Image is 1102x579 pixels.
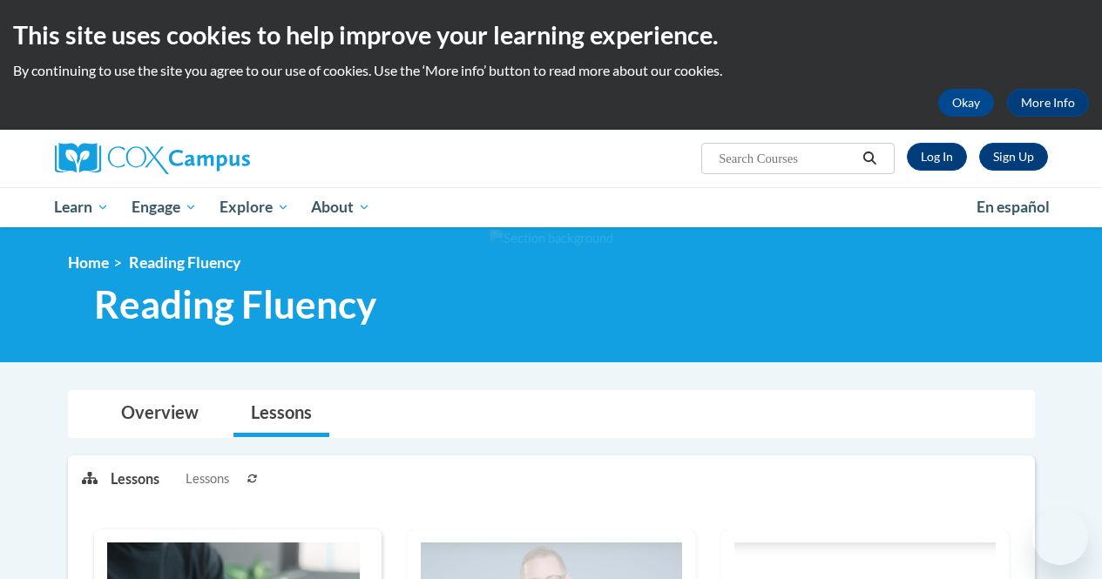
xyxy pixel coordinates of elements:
a: Explore [208,187,301,227]
h2: This site uses cookies to help improve your learning experience. [13,17,1089,52]
a: Home [68,253,109,272]
img: Section background [490,229,613,248]
img: Cox Campus [55,143,250,174]
iframe: Button to launch messaging window [1032,509,1088,565]
span: Lessons [186,469,229,488]
span: En español [977,198,1050,216]
span: Engage [132,197,197,218]
span: Reading Fluency [94,281,376,327]
span: Learn [54,197,109,218]
a: Cox Campus [55,143,368,174]
span: Reading Fluency [129,253,240,272]
span: Explore [220,197,289,218]
input: Search Courses [717,148,856,169]
a: Lessons [233,391,329,437]
a: Overview [104,391,216,437]
button: Okay [938,89,994,117]
a: Engage [120,187,208,227]
a: En español [965,189,1061,226]
a: More Info [1007,89,1089,117]
button: Search [856,148,882,169]
p: By continuing to use the site you agree to our use of cookies. Use the ‘More info’ button to read... [13,61,1089,80]
a: Log In [907,143,967,171]
a: About [300,187,382,227]
div: Main menu [42,187,1061,227]
a: Register [979,143,1048,171]
a: Learn [44,187,121,227]
span: About [311,197,370,218]
p: Lessons [111,469,159,488]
